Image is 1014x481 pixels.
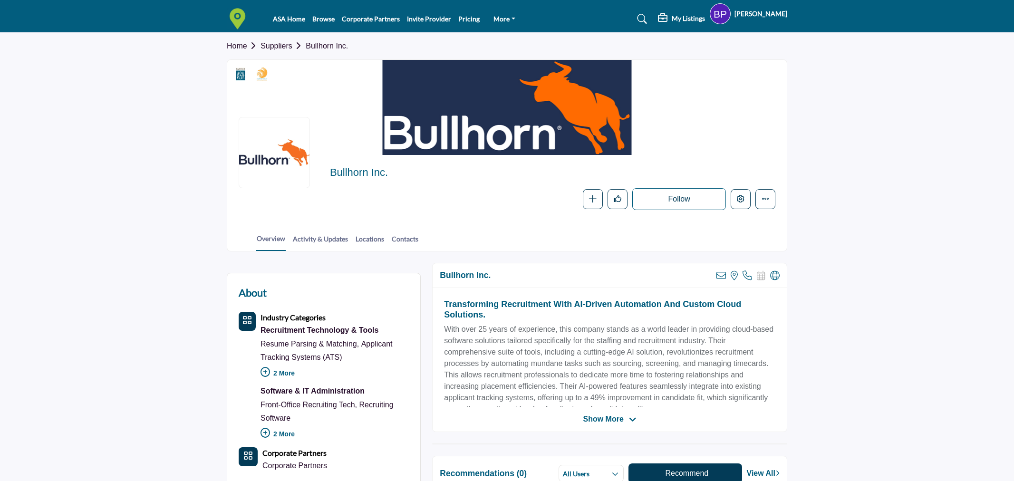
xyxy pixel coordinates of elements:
h2: About [239,285,267,300]
h2: Bullhorn Inc. [440,270,491,280]
button: Follow [632,188,726,210]
a: ASA Home [273,15,305,23]
a: Contacts [391,234,419,250]
a: Resume Parsing & Matching, [261,340,359,348]
a: Recruiting Software [261,401,394,422]
a: Recruitment Technology & Tools [261,324,409,337]
button: Edit company [731,189,751,209]
p: 2 More [261,425,409,446]
h2: Bullhorn Inc. [330,166,591,179]
a: Pricing [458,15,480,23]
div: Software solutions and IT management services designed for staffing company operations. [261,385,409,398]
span: Recommend [665,469,708,477]
img: 2025 Staffing World Exhibitors [255,67,269,81]
a: Software & IT Administration [261,385,409,398]
a: Corporate Partners [262,462,327,470]
p: With over 25 years of experience, this company stands as a world leader in providing cloud-based ... [444,324,775,415]
a: Locations [355,234,385,250]
div: My Listings [658,13,705,25]
a: Activity & Updates [292,234,348,250]
img: Corporate Partners [233,67,248,81]
a: Overview [256,233,286,251]
a: Front-Office Recruiting Tech, [261,401,357,409]
span: Show More [583,414,623,425]
h2: All Users [563,469,589,479]
button: Like [608,189,628,209]
a: Industry Categories [261,314,326,322]
a: Suppliers [261,42,306,50]
h5: [PERSON_NAME] [734,9,787,19]
a: Bullhorn Inc. [306,42,348,50]
button: Category Icon [239,447,258,466]
a: Search [628,11,653,27]
button: Show hide supplier dropdown [710,3,731,24]
img: site Logo [227,8,253,29]
a: Browse [312,15,335,23]
a: View All [747,468,780,479]
a: More [487,12,522,26]
a: Corporate Partners [262,449,327,457]
a: Applicant Tracking Systems (ATS) [261,340,392,361]
button: More details [755,189,775,209]
a: Home [227,42,261,50]
div: Software platforms and digital tools to streamline recruitment and hiring processes. [261,324,409,337]
button: Category Icon [239,312,256,331]
b: Corporate Partners [262,448,327,457]
h2: Transforming Recruitment with AI-Driven Automation and Custom Cloud Solutions. [444,299,775,320]
b: Industry Categories [261,313,326,322]
h2: Recommendations (0) [440,469,527,479]
p: 2 More [261,364,409,385]
a: Corporate Partners [342,15,400,23]
h5: My Listings [672,14,705,23]
a: Invite Provider [407,15,451,23]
